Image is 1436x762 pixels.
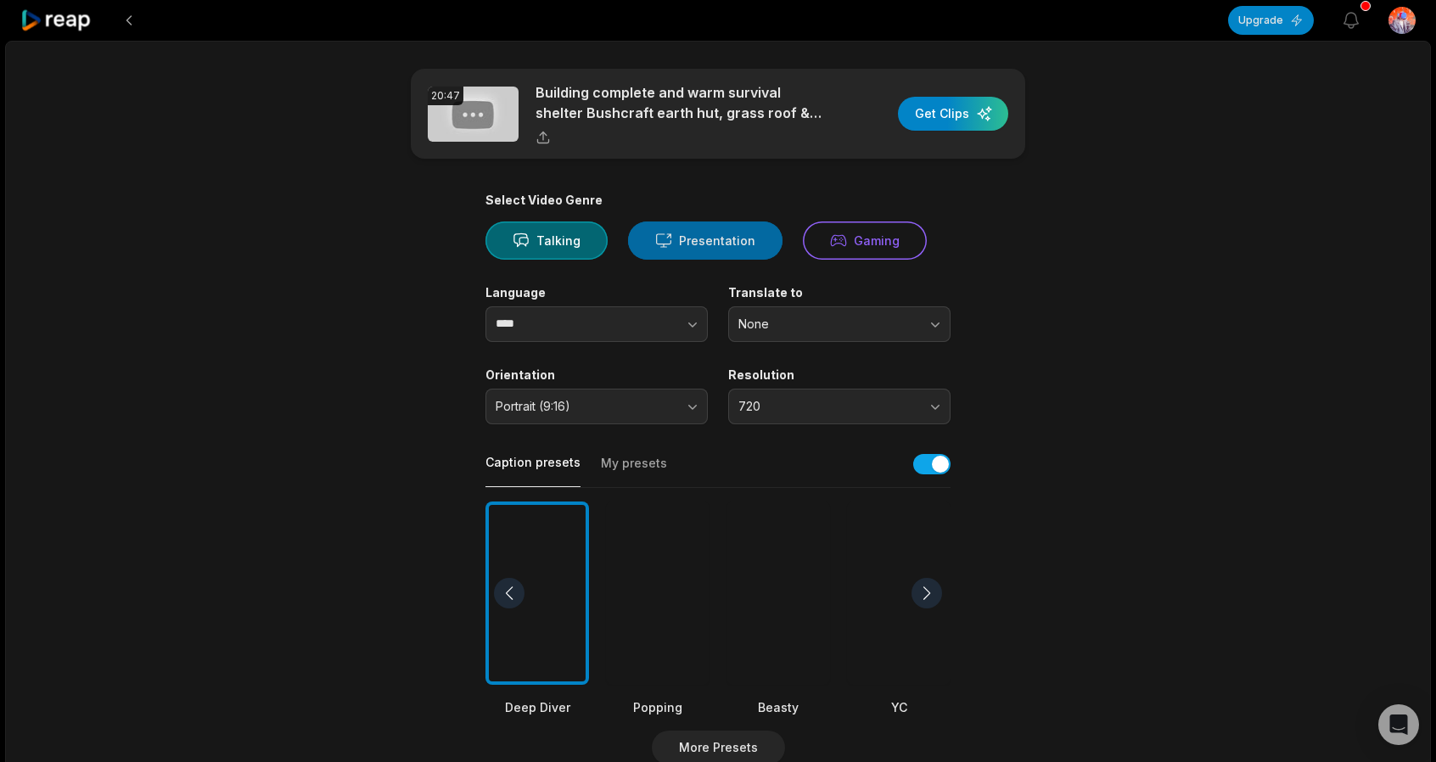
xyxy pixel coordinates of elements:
div: Select Video Genre [485,193,951,208]
button: My presets [601,455,667,487]
p: Building complete and warm survival shelter Bushcraft earth hut, grass roof & fireplace with clay... [536,82,828,123]
button: Gaming [803,221,927,260]
button: Caption presets [485,454,581,487]
div: 20:47 [428,87,463,105]
div: Beasty [726,698,830,716]
button: Get Clips [898,97,1008,131]
button: Upgrade [1228,6,1314,35]
label: Translate to [728,285,951,300]
span: 720 [738,399,917,414]
div: YC [847,698,951,716]
button: 720 [728,389,951,424]
button: Talking [485,221,608,260]
label: Orientation [485,367,708,383]
button: Presentation [628,221,783,260]
label: Resolution [728,367,951,383]
div: Deep Diver [485,698,589,716]
div: Popping [606,698,710,716]
label: Language [485,285,708,300]
div: Open Intercom Messenger [1378,704,1419,745]
span: None [738,317,917,332]
span: Portrait (9:16) [496,399,674,414]
button: Portrait (9:16) [485,389,708,424]
button: None [728,306,951,342]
